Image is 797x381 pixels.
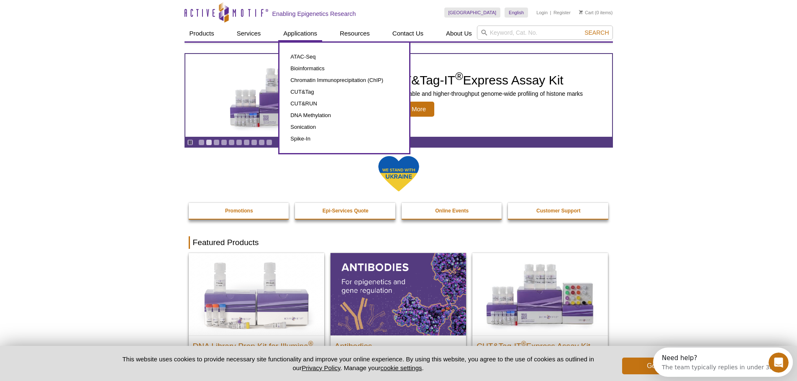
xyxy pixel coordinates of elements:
a: Applications [278,26,322,41]
div: Need help? [9,7,122,14]
img: CUT&Tag-IT Express Assay Kit [212,49,350,141]
button: Search [582,29,611,36]
p: This website uses cookies to provide necessary site functionality and improve your online experie... [108,355,609,372]
a: Sonication [288,121,401,133]
iframe: Intercom live chat [769,353,789,373]
a: Resources [335,26,375,41]
h2: Enabling Epigenetics Research [272,10,356,18]
sup: ® [521,340,526,347]
h2: CUT&Tag-IT Express Assay Kit [477,338,604,350]
h2: CUT&Tag-IT Express Assay Kit [386,74,583,87]
a: CUT&Tag-IT® Express Assay Kit CUT&Tag-IT®Express Assay Kit Less variable and higher-throughput ge... [472,253,608,380]
a: Go to slide 4 [221,139,227,146]
a: Customer Support [508,203,609,219]
sup: ® [455,70,463,82]
div: Open Intercom Messenger [3,3,147,26]
a: Go to slide 10 [266,139,272,146]
a: Go to slide 6 [236,139,242,146]
span: Search [584,29,609,36]
a: Go to slide 7 [243,139,250,146]
a: DNA Methylation [288,110,401,121]
img: We Stand With Ukraine [378,155,420,192]
button: Got it! [622,358,689,374]
img: CUT&Tag-IT® Express Assay Kit [472,253,608,335]
sup: ® [308,340,313,347]
a: Privacy Policy [302,364,340,371]
a: Epi-Services Quote [295,203,396,219]
a: Go to slide 2 [206,139,212,146]
a: Spike-In [288,133,401,145]
a: English [505,8,528,18]
img: All Antibodies [331,253,466,335]
a: Go to slide 9 [259,139,265,146]
strong: Promotions [225,208,253,214]
a: CUT&RUN [288,98,401,110]
li: (0 items) [579,8,613,18]
strong: Epi-Services Quote [323,208,369,214]
a: [GEOGRAPHIC_DATA] [444,8,501,18]
a: Bioinformatics [288,63,401,74]
div: The team typically replies in under 3m [9,14,122,23]
a: Cart [579,10,594,15]
a: Go to slide 5 [228,139,235,146]
input: Keyword, Cat. No. [477,26,613,40]
button: cookie settings [380,364,422,371]
h2: Antibodies [335,338,462,350]
h2: DNA Library Prep Kit for Illumina [193,338,320,350]
a: Services [232,26,266,41]
img: DNA Library Prep Kit for Illumina [189,253,324,335]
p: Less variable and higher-throughput genome-wide profiling of histone marks [386,90,583,97]
a: About Us [441,26,477,41]
a: Online Events [402,203,503,219]
a: CUT&Tag [288,86,401,98]
a: Go to slide 1 [198,139,205,146]
a: Promotions [189,203,290,219]
a: Chromatin Immunoprecipitation (ChIP) [288,74,401,86]
article: CUT&Tag-IT Express Assay Kit [185,54,612,137]
a: Go to slide 8 [251,139,257,146]
a: ATAC-Seq [288,51,401,63]
a: Go to slide 3 [213,139,220,146]
a: All Antibodies Antibodies Application-tested antibodies for ChIP, CUT&Tag, and CUT&RUN. [331,253,466,380]
img: Your Cart [579,10,583,14]
h2: Featured Products [189,236,609,249]
a: Register [554,10,571,15]
a: Toggle autoplay [187,139,193,146]
li: | [550,8,551,18]
a: CUT&Tag-IT Express Assay Kit CUT&Tag-IT®Express Assay Kit Less variable and higher-throughput gen... [185,54,612,137]
iframe: Intercom live chat discovery launcher [653,348,793,377]
a: Products [185,26,219,41]
strong: Online Events [435,208,469,214]
a: Login [536,10,548,15]
strong: Customer Support [536,208,580,214]
a: Contact Us [387,26,428,41]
